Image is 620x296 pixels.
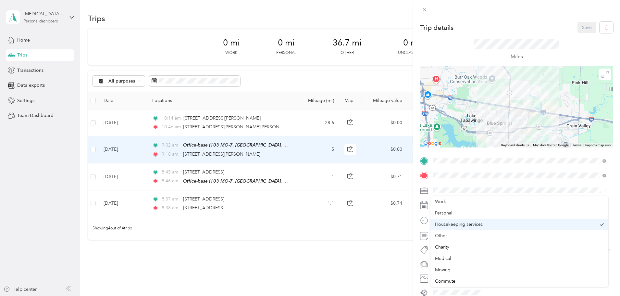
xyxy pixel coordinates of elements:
[435,210,452,216] span: Personal
[435,256,451,261] span: Medical
[501,143,529,148] button: Keyboard shortcuts
[533,143,568,147] span: Map data ©2025 Google
[435,222,483,227] span: Housekeeping services
[511,53,523,61] p: Miles
[435,278,455,284] span: Commute
[585,143,611,147] a: Report a map error
[584,260,620,296] iframe: Everlance-gr Chat Button Frame
[422,139,443,148] img: Google
[572,143,581,147] a: Terms (opens in new tab)
[435,199,446,204] span: Work
[435,267,451,273] span: Moving
[435,244,449,250] span: Charity
[420,23,453,32] p: Trip details
[422,139,443,148] a: Open this area in Google Maps (opens a new window)
[435,233,447,238] span: Other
